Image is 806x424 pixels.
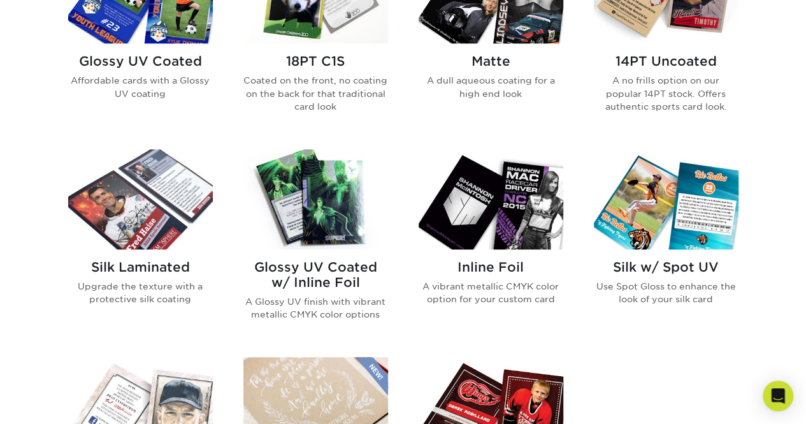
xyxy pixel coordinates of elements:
p: Coated on the front, no coating on the back for that traditional card look [243,74,388,113]
img: Glossy UV Coated w/ Inline Foil Trading Cards [243,149,388,249]
img: New Product [356,357,388,395]
img: Silk Laminated Trading Cards [68,149,213,249]
h2: Glossy UV Coated [68,54,213,69]
a: Inline Foil Trading Cards Inline Foil A vibrant metallic CMYK color option for your custom card [419,149,563,342]
a: Silk w/ Spot UV Trading Cards Silk w/ Spot UV Use Spot Gloss to enhance the look of your silk card [594,149,738,342]
a: Silk Laminated Trading Cards Silk Laminated Upgrade the texture with a protective silk coating [68,149,213,342]
img: Silk w/ Spot UV Trading Cards [594,149,738,249]
p: A no frills option on our popular 14PT stock. Offers authentic sports card look. [594,74,738,113]
p: Affordable cards with a Glossy UV coating [68,74,213,100]
h2: Inline Foil [419,260,563,275]
h2: 18PT C1S [243,54,388,69]
p: A dull aqueous coating for a high end look [419,74,563,100]
p: Use Spot Gloss to enhance the look of your silk card [594,280,738,306]
h2: 14PT Uncoated [594,54,738,69]
h2: Silk w/ Spot UV [594,260,738,275]
p: Upgrade the texture with a protective silk coating [68,280,213,306]
a: Glossy UV Coated w/ Inline Foil Trading Cards Glossy UV Coated w/ Inline Foil A Glossy UV finish ... [243,149,388,342]
div: Open Intercom Messenger [763,381,793,411]
h2: Glossy UV Coated w/ Inline Foil [243,260,388,290]
h2: Matte [419,54,563,69]
p: A Glossy UV finish with vibrant metallic CMYK color options [243,295,388,321]
img: Inline Foil Trading Cards [419,149,563,249]
p: A vibrant metallic CMYK color option for your custom card [419,280,563,306]
h2: Silk Laminated [68,260,213,275]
